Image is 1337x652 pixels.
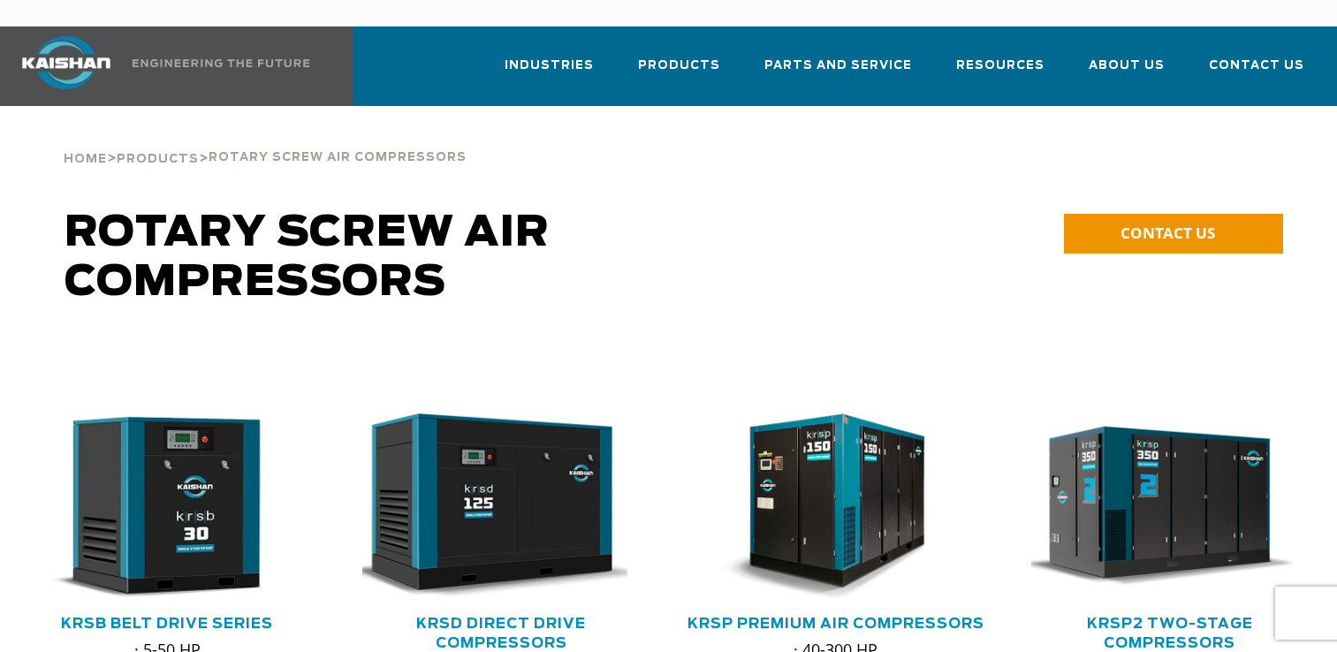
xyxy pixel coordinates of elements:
a: CONTACT US [1064,214,1283,254]
a: About Us [1089,42,1165,102]
a: KRSP2 Two-Stage Compressors [1087,617,1253,650]
span: Resources [956,56,1045,76]
div: krsp150 [697,413,975,601]
a: Products [638,42,720,102]
a: Parts and Service [764,42,912,102]
a: KRSP Premium Air Compressors [687,617,984,631]
span: Contact Us [1209,56,1304,76]
div: krsd125 [362,413,640,601]
span: Home [64,154,107,165]
span: CONTACT US [1120,223,1215,243]
span: Parts and Service [764,56,912,76]
img: krsp350 [1018,413,1296,601]
span: Rotary Screw Air Compressors [209,152,467,163]
img: krsd125 [349,413,627,601]
a: Resources [956,42,1045,102]
div: > > [64,106,467,173]
span: Industries [505,56,594,76]
a: Home [64,150,107,166]
div: krsp350 [1031,413,1309,601]
a: Contact Us [1209,42,1304,102]
span: Products [117,154,199,165]
a: KRSD Direct Drive Compressors [416,617,586,650]
span: Products [638,56,720,76]
a: KRSB Belt Drive Series [61,617,273,631]
div: krsb30 [28,413,306,601]
span: About Us [1089,56,1165,76]
span: Rotary Screw Air Compressors [65,212,550,304]
img: krsb30 [15,413,293,601]
a: Products [117,150,199,166]
img: Engineering the future [133,59,309,67]
a: Industries [505,42,594,102]
img: krsp150 [684,413,962,601]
